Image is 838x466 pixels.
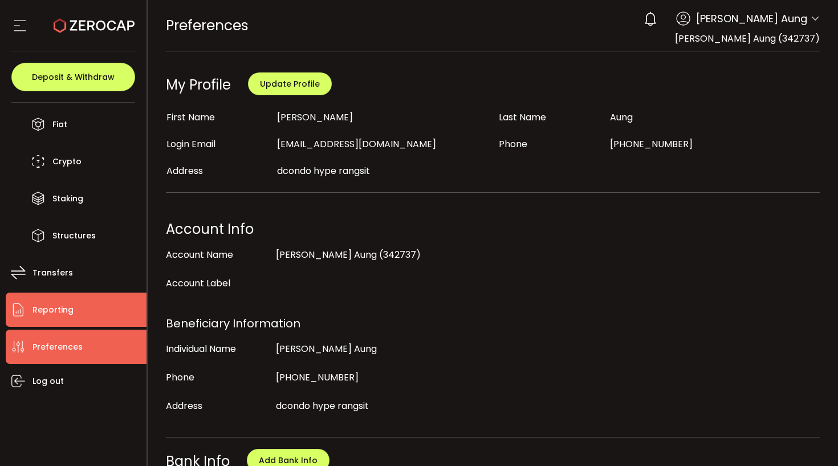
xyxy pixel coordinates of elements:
[166,164,203,177] span: Address
[675,32,820,45] span: [PERSON_NAME] Aung (342737)
[277,137,436,151] span: [EMAIL_ADDRESS][DOMAIN_NAME]
[32,265,73,281] span: Transfers
[166,75,231,94] div: My Profile
[166,15,249,35] span: Preferences
[166,218,820,241] div: Account Info
[52,116,67,133] span: Fiat
[696,11,807,26] span: [PERSON_NAME] Aung
[499,111,546,124] span: Last Name
[166,111,215,124] span: First Name
[277,111,353,124] span: [PERSON_NAME]
[166,244,271,266] div: Account Name
[499,137,527,151] span: Phone
[276,399,369,412] span: dcondo hype rangsit
[260,78,320,90] span: Update Profile
[702,343,838,466] iframe: Chat Widget
[32,73,115,81] span: Deposit & Withdraw
[166,366,271,389] div: Phone
[248,72,332,95] button: Update Profile
[166,338,271,360] div: Individual Name
[277,164,370,177] span: dcondo hype rangsit
[276,371,359,384] span: [PHONE_NUMBER]
[610,137,693,151] span: [PHONE_NUMBER]
[610,111,633,124] span: Aung
[166,137,215,151] span: Login Email
[52,191,83,207] span: Staking
[52,153,82,170] span: Crypto
[32,302,74,318] span: Reporting
[166,395,271,418] div: Address
[166,272,271,295] div: Account Label
[32,339,83,355] span: Preferences
[276,248,421,261] span: [PERSON_NAME] Aung (342737)
[11,63,135,91] button: Deposit & Withdraw
[276,342,377,355] span: [PERSON_NAME] Aung
[32,373,64,390] span: Log out
[52,228,96,244] span: Structures
[259,455,318,466] span: Add Bank Info
[166,312,820,335] div: Beneficiary Information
